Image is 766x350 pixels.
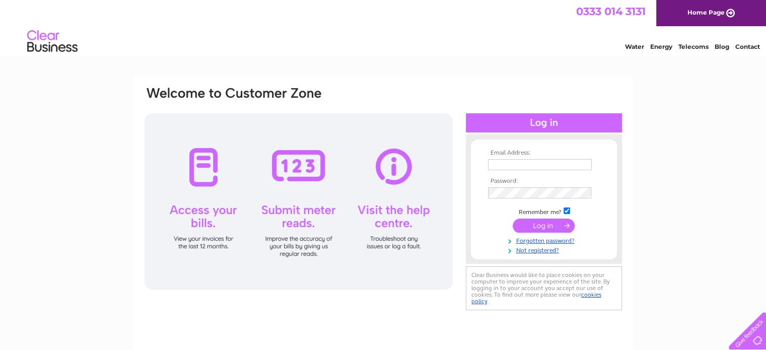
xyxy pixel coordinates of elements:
th: Email Address: [485,150,602,157]
img: logo.png [27,26,78,57]
a: Forgotten password? [488,235,602,245]
td: Remember me? [485,206,602,216]
div: Clear Business is a trading name of Verastar Limited (registered in [GEOGRAPHIC_DATA] No. 3667643... [146,6,621,49]
a: Telecoms [678,43,709,50]
a: Blog [715,43,729,50]
a: Energy [650,43,672,50]
a: Contact [735,43,760,50]
th: Password: [485,178,602,185]
a: Water [625,43,644,50]
a: 0333 014 3131 [576,5,646,18]
a: Not registered? [488,245,602,254]
div: Clear Business would like to place cookies on your computer to improve your experience of the sit... [466,266,622,310]
input: Submit [513,219,575,233]
a: cookies policy [471,291,601,305]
